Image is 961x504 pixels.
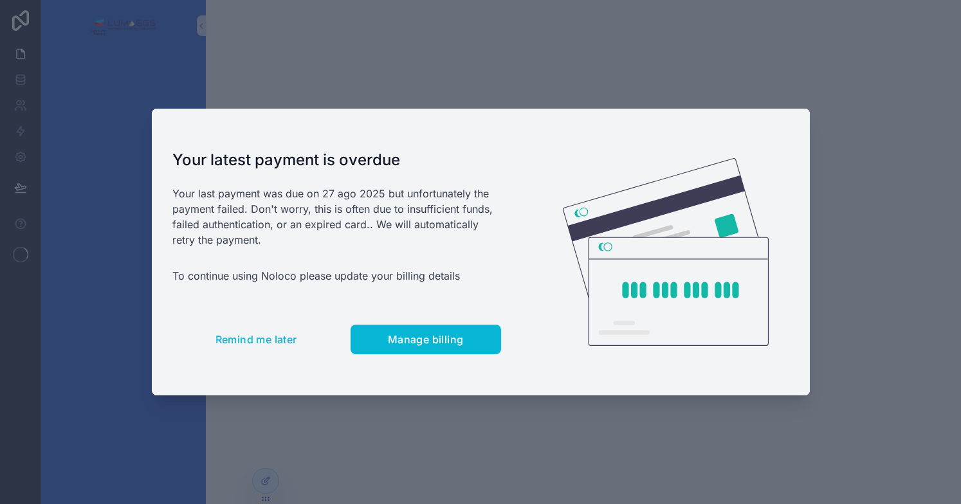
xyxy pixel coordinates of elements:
span: Remind me later [215,333,297,346]
p: Your last payment was due on 27 ago 2025 but unfortunately the payment failed. Don't worry, this ... [172,186,501,248]
img: Credit card illustration [563,158,769,346]
button: Manage billing [351,325,501,354]
p: To continue using Noloco please update your billing details [172,268,501,283]
button: Remind me later [172,325,340,354]
span: Manage billing [388,333,464,346]
h1: Your latest payment is overdue [172,150,501,170]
